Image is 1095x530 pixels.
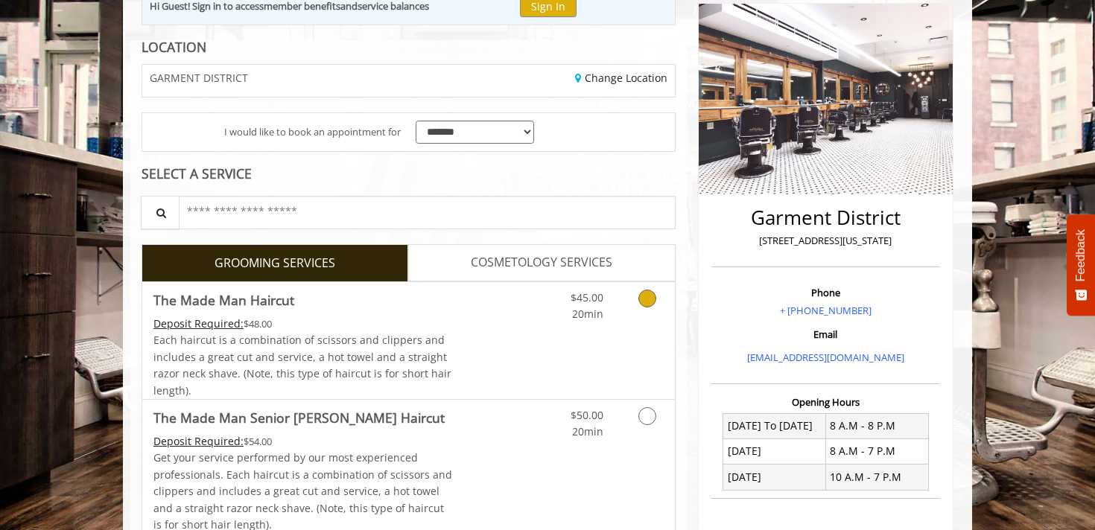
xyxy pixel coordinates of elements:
h3: Email [715,329,936,339]
td: 8 A.M - 8 P.M [825,413,928,438]
button: Feedback - Show survey [1067,214,1095,316]
span: $50.00 [571,408,603,422]
a: [EMAIL_ADDRESS][DOMAIN_NAME] [747,351,904,364]
td: [DATE] [723,464,826,490]
td: [DATE] To [DATE] [723,413,826,438]
h2: Garment District [715,207,936,229]
span: COSMETOLOGY SERVICES [471,253,612,272]
span: 20min [572,424,603,438]
td: 8 A.M - 7 P.M [825,438,928,464]
span: I would like to book an appointment for [224,124,401,140]
div: SELECT A SERVICE [142,167,676,181]
span: Feedback [1074,229,1088,281]
h3: Opening Hours [711,397,940,407]
p: [STREET_ADDRESS][US_STATE] [715,233,936,249]
b: The Made Man Haircut [153,290,294,310]
td: 10 A.M - 7 P.M [825,464,928,490]
b: LOCATION [142,38,206,56]
span: This service needs some Advance to be paid before we block your appointment [153,434,244,448]
span: 20min [572,307,603,321]
div: $54.00 [153,433,453,450]
a: Change Location [575,71,667,85]
div: $48.00 [153,316,453,332]
b: The Made Man Senior [PERSON_NAME] Haircut [153,407,445,428]
span: $45.00 [571,290,603,304]
h3: Phone [715,287,936,298]
button: Service Search [141,196,180,229]
td: [DATE] [723,438,826,464]
span: This service needs some Advance to be paid before we block your appointment [153,316,244,331]
span: GROOMING SERVICES [215,254,335,273]
span: GARMENT DISTRICT [150,72,248,83]
a: + [PHONE_NUMBER] [780,304,872,317]
span: Each haircut is a combination of scissors and clippers and includes a great cut and service, a ho... [153,333,451,397]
